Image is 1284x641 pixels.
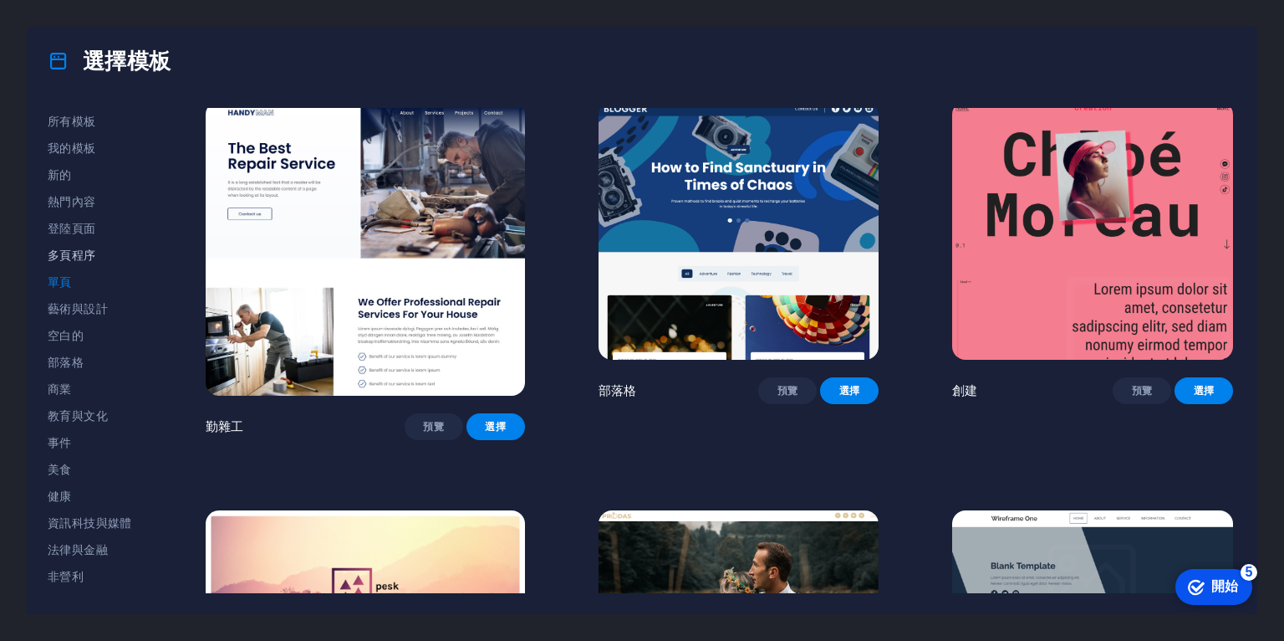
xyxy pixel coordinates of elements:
button: 單頁 [48,269,132,295]
font: 勤雜工 [206,419,243,434]
img: 勤雜工 [206,101,525,396]
font: 法律與金融 [48,543,108,556]
font: 5 [129,3,136,18]
font: 空白的 [48,329,84,342]
font: 開始 [94,18,121,32]
button: 預覽 [758,377,817,404]
font: 選擇 [839,385,860,397]
font: 預覽 [1132,385,1153,397]
button: 美食 [48,456,132,483]
font: 部落格 [599,383,636,398]
button: 我的模板 [48,135,132,162]
font: 教育與文化 [48,409,108,423]
font: 資訊科技與媒體 [48,516,132,530]
button: 教育與文化 [48,403,132,429]
button: 事件 [48,429,132,456]
button: 藝術與設計 [48,295,132,322]
img: 創建 [952,101,1233,360]
button: 新的 [48,162,132,188]
button: 法律與金融 [48,536,132,563]
font: 部落格 [48,356,84,369]
button: 選擇 [466,413,525,440]
font: 多頁程序 [48,249,96,262]
button: 部落格 [48,349,132,376]
font: 熱門內容 [48,195,96,208]
button: 健康 [48,483,132,510]
button: 選擇 [820,377,879,404]
button: 非營利 [48,563,132,590]
button: 表現 [48,590,132,617]
button: 預覽 [1113,377,1171,404]
font: 登陸頁面 [48,222,96,235]
div: 開始 剩餘 5 件，完成度 0% [59,8,135,44]
button: 空白的 [48,322,132,349]
button: 預覽 [405,413,463,440]
font: 新的 [48,168,72,182]
font: 藝術與設計 [48,302,108,315]
font: 創建 [952,383,977,398]
button: 選擇 [1174,377,1233,404]
font: 預覽 [423,421,444,433]
font: 選擇模板 [83,49,171,74]
font: 單頁 [48,275,72,289]
button: 熱門內容 [48,188,132,215]
font: 選擇 [1194,385,1215,397]
font: 商業 [48,382,72,396]
font: 我的模板 [48,141,96,155]
button: 資訊科技與媒體 [48,510,132,536]
font: 健康 [48,490,72,503]
font: 非營利 [48,570,84,583]
font: 所有模板 [48,115,96,128]
button: 多頁程序 [48,242,132,269]
font: 預覽 [777,385,798,397]
font: 選擇 [485,421,506,433]
button: 商業 [48,376,132,403]
button: 登陸頁面 [48,215,132,242]
img: 部落格 [599,101,879,360]
button: 所有模板 [48,108,132,135]
font: 事件 [48,436,72,449]
font: 美食 [48,463,72,476]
